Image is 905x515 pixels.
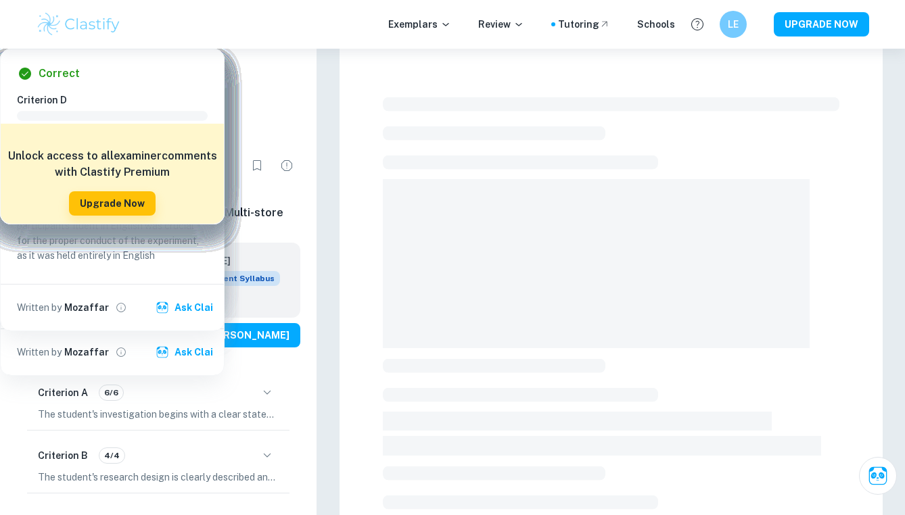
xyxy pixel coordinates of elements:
span: 6/6 [99,387,123,399]
h6: [DATE] [199,253,269,268]
button: Ask Clai [859,457,897,495]
button: LE [720,11,747,38]
button: Upgrade Now [69,191,156,216]
p: Written by [17,300,62,315]
h6: LE [726,17,741,32]
h6: Criterion D [17,93,218,107]
button: View full profile [112,298,131,317]
button: Ask Clai [153,295,218,320]
h6: Unlock access to all examiner comments with Clastify Premium [7,148,217,180]
p: Exemplars [388,17,451,32]
button: UPGRADE NOW [774,12,869,36]
h6: Mozaffar [64,345,109,360]
p: The student's investigation begins with a clear statement of the aim. They also explain the relev... [38,407,279,422]
div: This exemplar is based on the current syllabus. Feel free to refer to it for inspiration/ideas wh... [199,271,280,286]
div: Report issue [273,152,300,179]
div: Bookmark [243,152,271,179]
h6: Criterion A [38,385,88,400]
button: Ask Clai [153,340,218,364]
img: clai.svg [156,345,169,359]
p: Review [478,17,524,32]
h6: Criterion B [38,448,88,463]
a: Tutoring [558,17,610,32]
p: Written by [17,345,62,360]
h6: Mozaffar [64,300,109,315]
img: clai.svg [156,301,169,314]
button: View [PERSON_NAME] [171,323,300,347]
button: View full profile [112,343,131,362]
p: The student explains that the choice of participants fluent in English was crucial for the proper... [17,203,208,263]
p: The student's research design is clearly described and explained, as they correctly identify it a... [38,470,279,485]
span: 4/4 [99,449,124,462]
button: Help and Feedback [686,13,709,36]
a: Schools [637,17,675,32]
img: Clastify logo [36,11,122,38]
h6: Correct [39,66,80,82]
span: Current Syllabus [199,271,280,286]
